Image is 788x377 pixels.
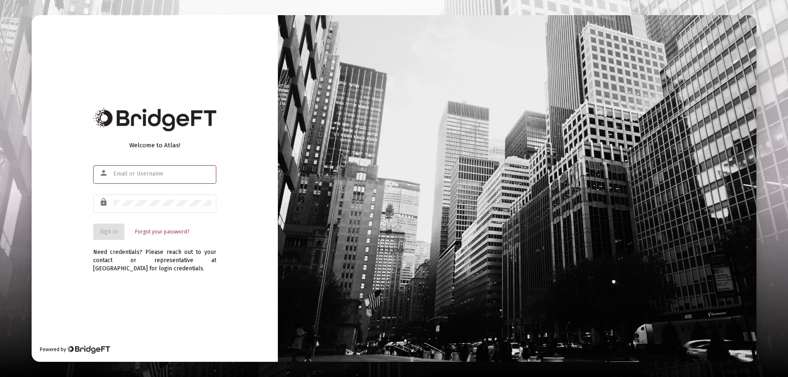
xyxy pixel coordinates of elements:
img: Bridge Financial Technology Logo [67,345,110,354]
div: Powered by [40,345,110,354]
input: Email or Username [113,171,212,177]
a: Forgot your password? [135,228,189,236]
button: Sign In [93,224,124,240]
span: Sign In [100,228,118,235]
div: Welcome to Atlas! [93,141,216,149]
mat-icon: lock [99,197,109,207]
img: Bridge Financial Technology Logo [93,108,216,131]
div: Need credentials? Please reach out to your contact or representative at [GEOGRAPHIC_DATA] for log... [93,240,216,273]
mat-icon: person [99,168,109,178]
